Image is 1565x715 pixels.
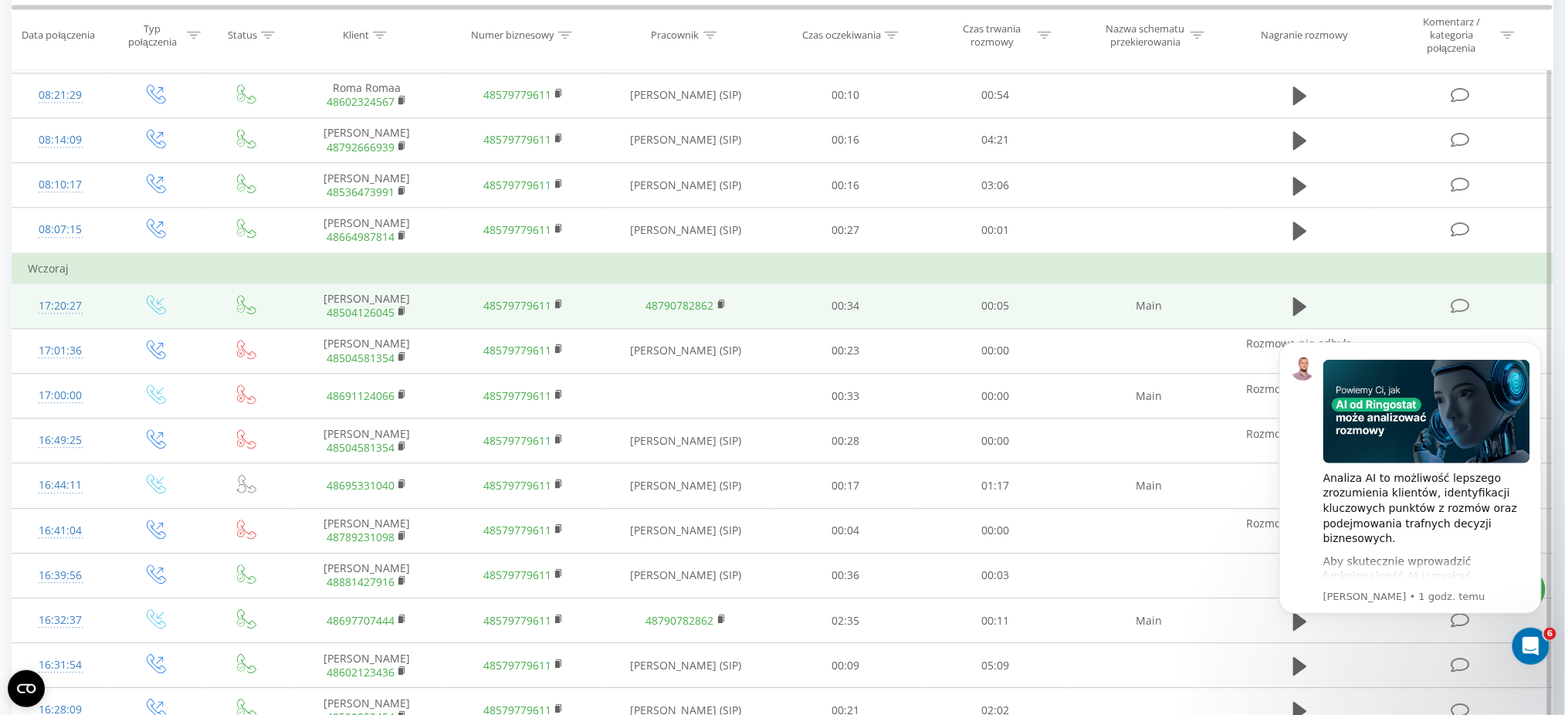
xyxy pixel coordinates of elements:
[327,574,395,589] a: 48881427916
[771,643,921,688] td: 00:09
[327,140,395,154] a: 48792666939
[601,553,770,598] td: [PERSON_NAME] (SIP)
[327,613,395,628] a: 48697707444
[327,351,395,365] a: 48504581354
[289,73,445,117] td: Roma Romaa
[646,298,714,313] a: 48790782862
[28,650,93,680] div: 16:31:54
[483,298,551,313] a: 48579779611
[483,523,551,537] a: 48579779611
[771,328,921,373] td: 00:23
[22,29,94,42] div: Data połączenia
[327,305,395,320] a: 48504126045
[1544,628,1557,640] span: 6
[28,80,93,110] div: 08:21:29
[652,29,700,42] div: Pracownik
[483,658,551,673] a: 48579779611
[920,328,1071,373] td: 00:00
[920,553,1071,598] td: 00:03
[327,185,395,199] a: 48536473991
[289,117,445,162] td: [PERSON_NAME]
[920,208,1071,253] td: 00:01
[920,117,1071,162] td: 04:21
[289,508,445,553] td: [PERSON_NAME]
[1247,381,1353,410] span: Rozmowa nie odbyła się
[920,73,1071,117] td: 00:54
[771,598,921,643] td: 02:35
[920,374,1071,418] td: 00:00
[601,463,770,508] td: [PERSON_NAME] (SIP)
[483,343,551,357] a: 48579779611
[771,418,921,463] td: 00:28
[1247,516,1353,544] span: Rozmowa nie odbyła się
[28,215,93,245] div: 08:07:15
[327,665,395,679] a: 48602123436
[28,425,93,456] div: 16:49:25
[483,613,551,628] a: 48579779611
[289,208,445,253] td: [PERSON_NAME]
[28,170,93,200] div: 08:10:17
[920,463,1071,508] td: 01:17
[1247,426,1353,455] span: Rozmowa nie odbyła się
[483,433,551,448] a: 48579779611
[8,670,45,707] button: Open CMP widget
[771,508,921,553] td: 00:04
[1071,598,1228,643] td: Main
[327,229,395,244] a: 48664987814
[327,478,395,493] a: 48695331040
[483,388,551,403] a: 48579779611
[483,568,551,582] a: 48579779611
[920,418,1071,463] td: 00:00
[920,283,1071,328] td: 00:05
[601,643,770,688] td: [PERSON_NAME] (SIP)
[1104,22,1187,49] div: Nazwa schematu przekierowania
[327,440,395,455] a: 48504581354
[483,178,551,192] a: 48579779611
[920,643,1071,688] td: 05:09
[646,613,714,628] a: 48790782862
[1262,29,1349,42] div: Nagranie rozmowy
[920,163,1071,208] td: 03:06
[802,29,881,42] div: Czas oczekiwania
[28,125,93,155] div: 08:14:09
[1071,463,1228,508] td: Main
[601,328,770,373] td: [PERSON_NAME] (SIP)
[920,598,1071,643] td: 00:11
[28,291,93,321] div: 17:20:27
[327,388,395,403] a: 48691124066
[601,508,770,553] td: [PERSON_NAME] (SIP)
[1071,283,1228,328] td: Main
[483,222,551,237] a: 48579779611
[601,73,770,117] td: [PERSON_NAME] (SIP)
[1071,374,1228,418] td: Main
[771,463,921,508] td: 00:17
[28,336,93,366] div: 17:01:36
[601,418,770,463] td: [PERSON_NAME] (SIP)
[289,163,445,208] td: [PERSON_NAME]
[1256,319,1565,673] iframe: Intercom notifications wiadomość
[1407,16,1497,56] div: Komentarz / kategoria połączenia
[920,508,1071,553] td: 00:00
[289,418,445,463] td: [PERSON_NAME]
[471,29,554,42] div: Numer biznesowy
[28,381,93,411] div: 17:00:00
[343,29,369,42] div: Klient
[289,283,445,328] td: [PERSON_NAME]
[771,208,921,253] td: 00:27
[12,253,1553,284] td: Wczoraj
[771,283,921,328] td: 00:34
[771,374,921,418] td: 00:33
[771,553,921,598] td: 00:36
[28,605,93,635] div: 16:32:37
[483,478,551,493] a: 48579779611
[228,29,257,42] div: Status
[951,22,1034,49] div: Czas trwania rozmowy
[771,117,921,162] td: 00:16
[289,553,445,598] td: [PERSON_NAME]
